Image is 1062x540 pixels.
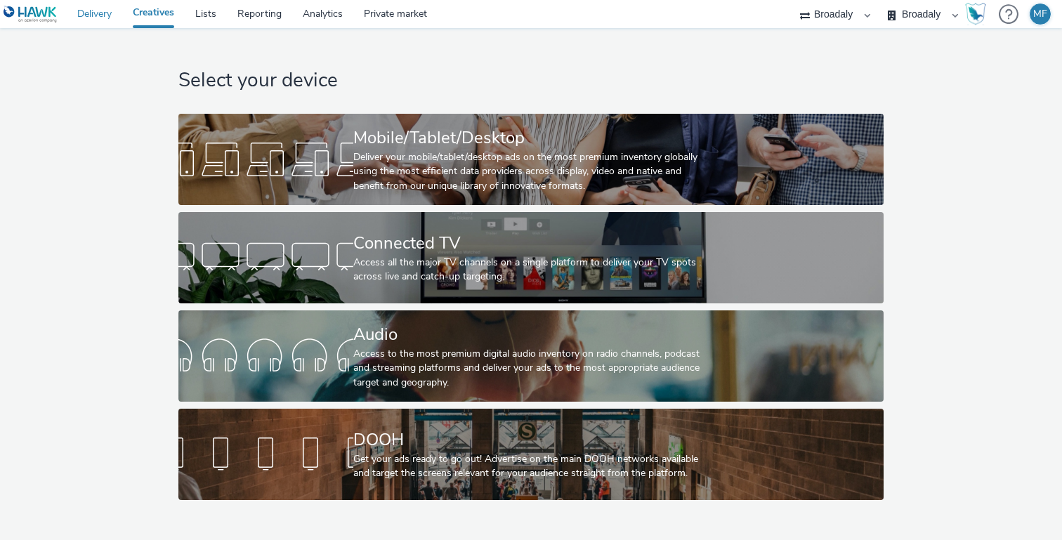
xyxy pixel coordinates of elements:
[353,150,703,193] div: Deliver your mobile/tablet/desktop ads on the most premium inventory globally using the most effi...
[353,231,703,256] div: Connected TV
[353,347,703,390] div: Access to the most premium digital audio inventory on radio channels, podcast and streaming platf...
[178,310,883,402] a: AudioAccess to the most premium digital audio inventory on radio channels, podcast and streaming ...
[353,452,703,481] div: Get your ads ready to go out! Advertise on the main DOOH networks available and target the screen...
[353,428,703,452] div: DOOH
[1033,4,1047,25] div: MF
[353,322,703,347] div: Audio
[353,126,703,150] div: Mobile/Tablet/Desktop
[4,6,58,23] img: undefined Logo
[965,3,992,25] a: Hawk Academy
[965,3,986,25] img: Hawk Academy
[353,256,703,284] div: Access all the major TV channels on a single platform to deliver your TV spots across live and ca...
[178,114,883,205] a: Mobile/Tablet/DesktopDeliver your mobile/tablet/desktop ads on the most premium inventory globall...
[178,212,883,303] a: Connected TVAccess all the major TV channels on a single platform to deliver your TV spots across...
[178,67,883,94] h1: Select your device
[178,409,883,500] a: DOOHGet your ads ready to go out! Advertise on the main DOOH networks available and target the sc...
